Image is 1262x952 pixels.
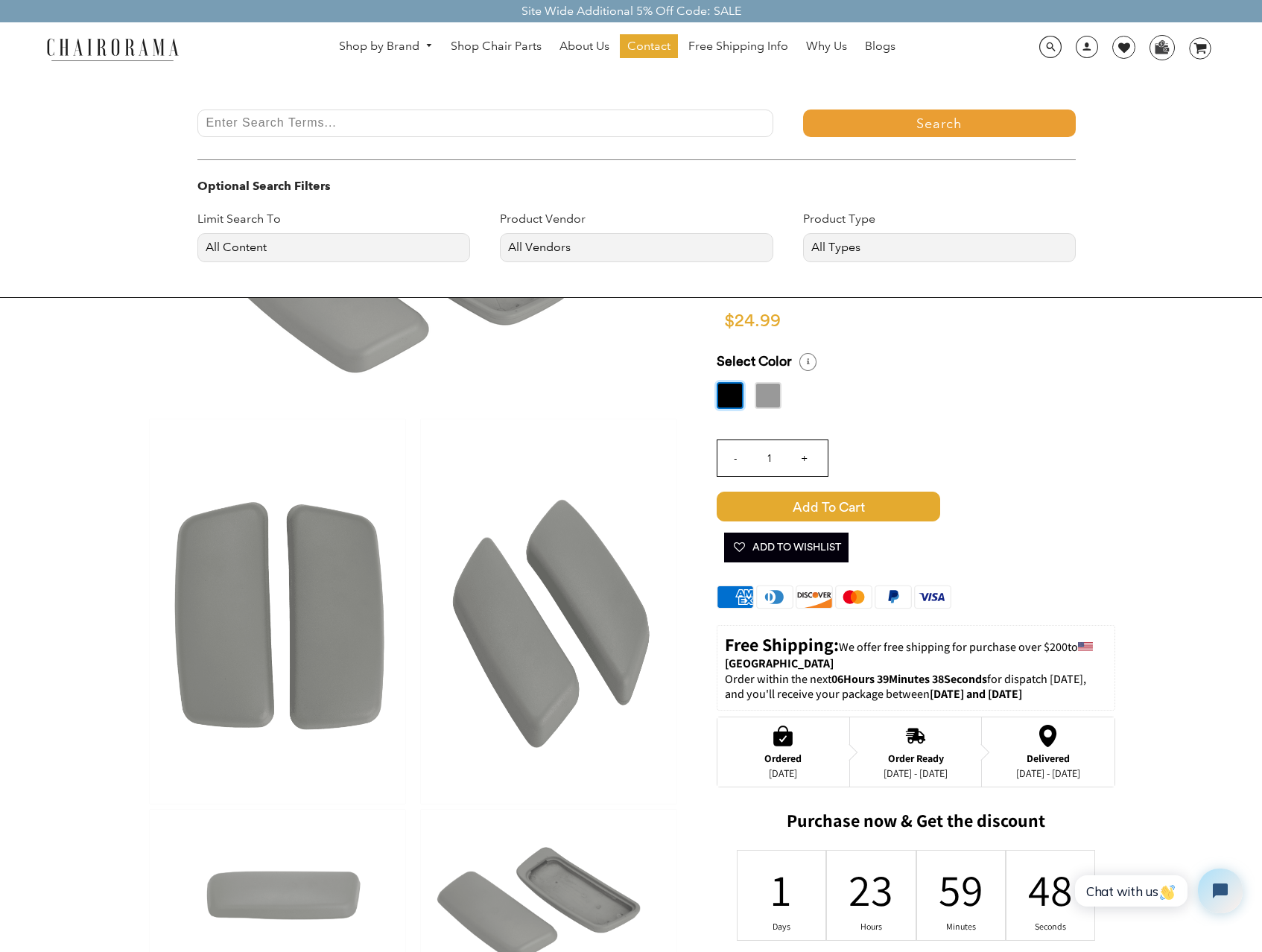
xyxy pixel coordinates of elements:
[681,34,796,58] a: Free Shipping Info
[332,35,440,58] a: Shop by Brand
[688,39,788,54] span: Free Shipping Info
[1059,856,1255,926] iframe: Tidio Chat
[451,39,542,54] span: Shop Chair Parts
[552,34,617,58] a: About Us
[197,179,1075,193] h3: Optional Search Filters
[500,212,773,226] h3: Product Vendor
[803,110,1076,137] button: Search
[620,34,678,58] a: Contact
[559,39,609,54] span: About Us
[197,212,470,226] h3: Limit Search To
[197,110,773,137] input: Enter Search Terms...
[806,39,847,54] span: Why Us
[250,34,985,62] nav: DesktopNavigation
[799,34,854,58] a: Why Us
[1150,36,1173,58] img: WhatsApp_Image_2024-07-12_at_16.23.01.webp
[803,212,1076,226] h3: Product Type
[627,39,670,54] span: Contact
[865,39,895,54] span: Blogs
[443,34,549,58] a: Shop Chair Parts
[38,36,187,62] img: chairorama
[857,34,903,58] a: Blogs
